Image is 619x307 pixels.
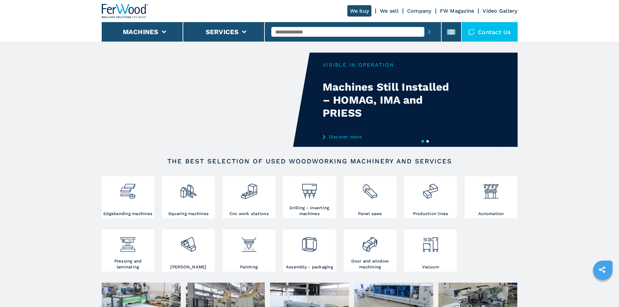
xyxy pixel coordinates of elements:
a: Door and window machining [344,229,396,272]
a: We buy [347,5,372,17]
button: 1 [421,140,424,143]
button: 2 [426,140,429,143]
button: submit-button [424,24,434,39]
h3: Assembly - packaging [286,264,333,270]
a: Assembly - packaging [283,229,336,272]
img: Ferwood [102,4,148,18]
a: FW Magazine [440,8,474,14]
h3: Cnc work stations [229,211,269,217]
button: Machines [123,28,159,36]
img: sezionatrici_2.png [361,178,379,200]
a: Production lines [404,176,457,218]
img: centro_di_lavoro_cnc_2.png [240,178,258,200]
div: Contact us [462,22,518,42]
button: Services [206,28,239,36]
a: [PERSON_NAME] [162,229,215,272]
h3: Door and window machining [345,258,395,270]
h3: Pressing and laminating [103,258,153,270]
a: Edgebanding machines [102,176,154,218]
a: Squaring machines [162,176,215,218]
h3: Painting [240,264,258,270]
a: Automation [465,176,517,218]
img: Contact us [468,29,475,35]
img: pressa-strettoia.png [119,231,136,253]
img: lavorazione_porte_finestre_2.png [361,231,379,253]
h2: The best selection of used woodworking machinery and services [123,157,497,165]
img: linee_di_produzione_2.png [422,178,439,200]
a: Drilling - inserting machines [283,176,336,218]
a: We sell [380,8,399,14]
img: montaggio_imballaggio_2.png [301,231,318,253]
img: levigatrici_2.png [180,231,197,253]
img: foratrici_inseritrici_2.png [301,178,318,200]
a: Discover more [323,134,450,139]
img: verniciatura_1.png [240,231,258,253]
a: Vacuum [404,229,457,272]
a: Panel saws [344,176,396,218]
h3: Drilling - inserting machines [285,205,334,217]
video: Your browser does not support the video tag. [102,53,310,147]
h3: Edgebanding machines [103,211,152,217]
a: sharethis [594,262,610,278]
img: automazione.png [483,178,500,200]
img: bordatrici_1.png [119,178,136,200]
h3: Squaring machines [168,211,209,217]
img: aspirazione_1.png [422,231,439,253]
h3: Panel saws [358,211,382,217]
h3: Vacuum [422,264,439,270]
h3: Automation [478,211,504,217]
a: Painting [223,229,275,272]
a: Company [407,8,432,14]
a: Video Gallery [483,8,517,14]
img: squadratrici_2.png [180,178,197,200]
a: Pressing and laminating [102,229,154,272]
h3: Production lines [413,211,448,217]
a: Cnc work stations [223,176,275,218]
h3: [PERSON_NAME] [170,264,206,270]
